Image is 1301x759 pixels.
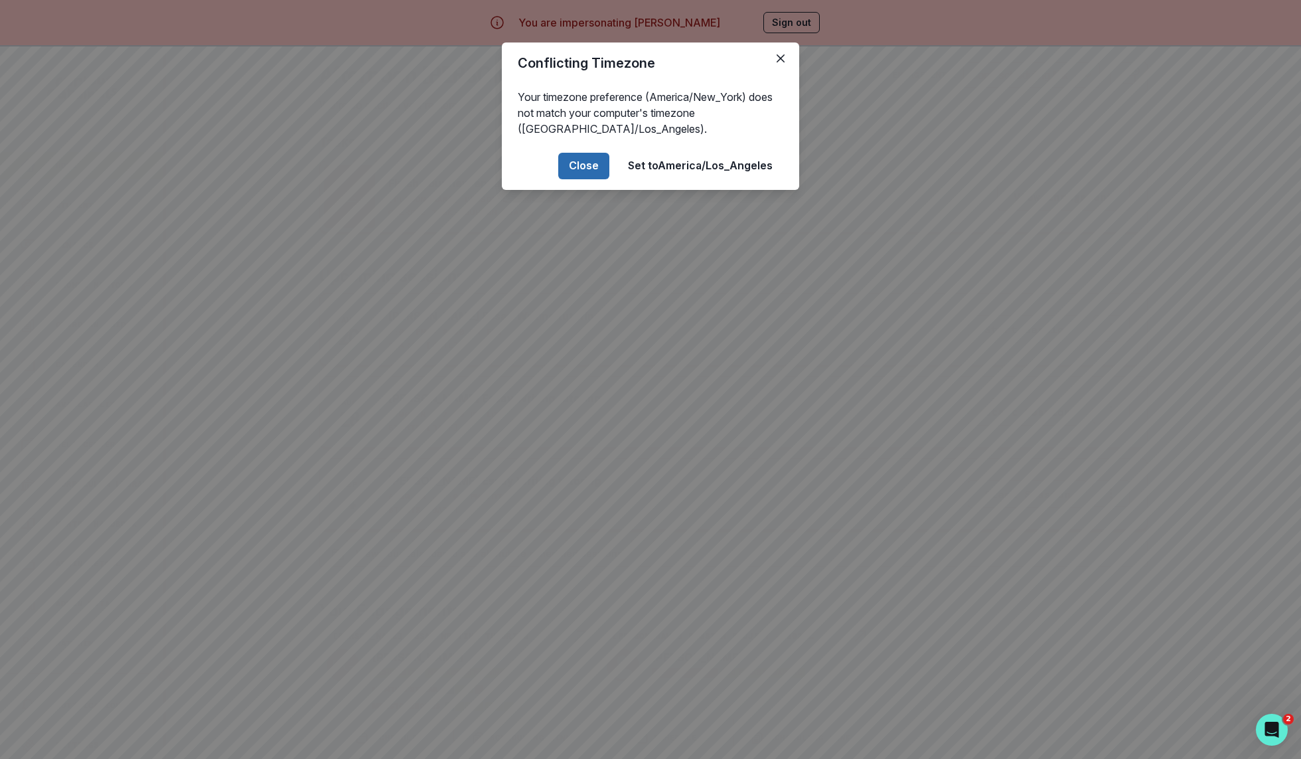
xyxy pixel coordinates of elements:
[617,153,783,179] button: Set toAmerica/Los_Angeles
[558,153,609,179] button: Close
[502,42,799,84] header: Conflicting Timezone
[502,84,799,142] div: Your timezone preference (America/New_York) does not match your computer's timezone ([GEOGRAPHIC_...
[1256,714,1288,746] iframe: Intercom live chat
[770,48,791,69] button: Close
[1283,714,1294,724] span: 2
